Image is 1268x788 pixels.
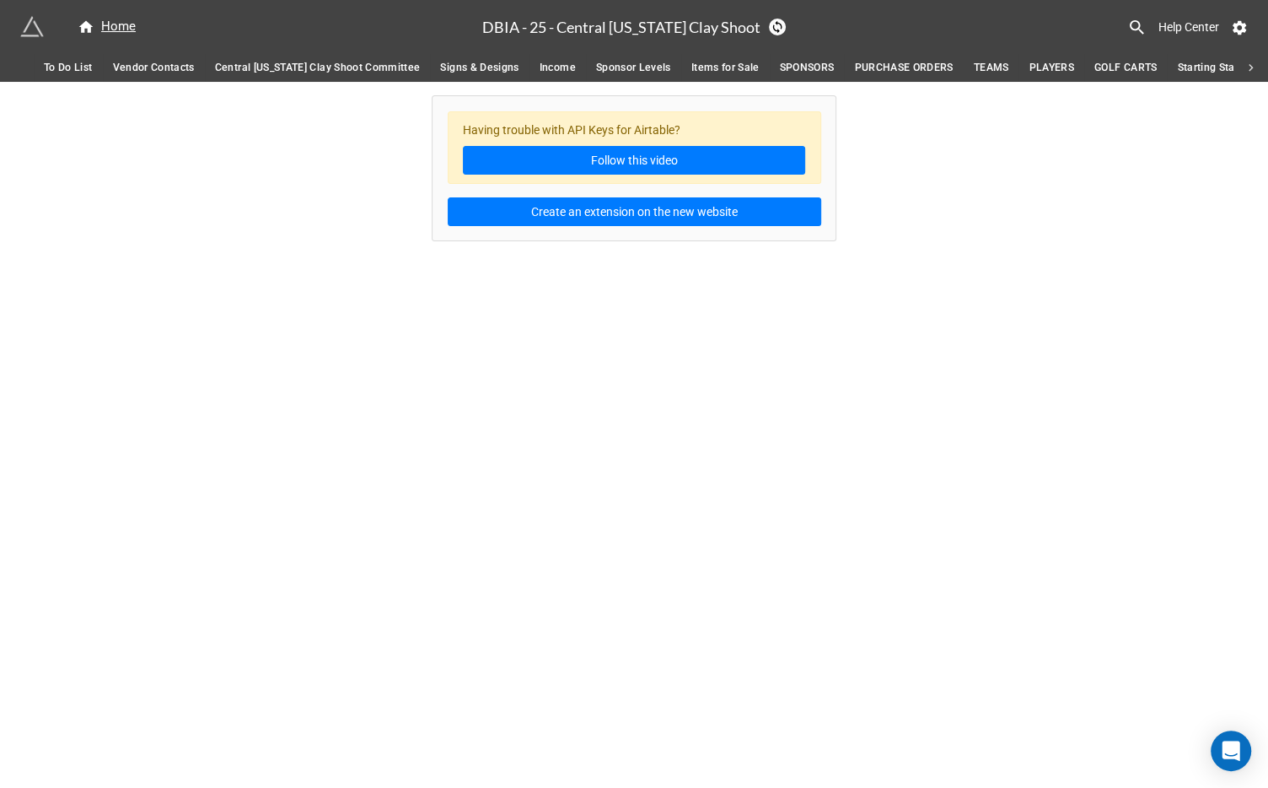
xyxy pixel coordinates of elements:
[974,59,1009,77] span: TEAMS
[769,19,786,35] a: Sync Base Structure
[440,59,518,77] span: Signs & Designs
[1211,731,1251,771] div: Open Intercom Messenger
[20,15,44,39] img: miniextensions-icon.73ae0678.png
[34,54,1234,82] div: scrollable auto tabs example
[854,59,953,77] span: PURCHASE ORDERS
[1029,59,1073,77] span: PLAYERS
[448,111,821,185] div: Having trouble with API Keys for Airtable?
[78,17,136,37] div: Home
[1147,12,1231,42] a: Help Center
[448,197,821,226] button: Create an extension on the new website
[1094,59,1158,77] span: GOLF CARTS
[1177,59,1259,77] span: Starting Stations
[113,59,195,77] span: Vendor Contacts
[463,146,805,175] a: Follow this video
[540,59,576,77] span: Income
[780,59,835,77] span: SPONSORS
[596,59,671,77] span: Sponsor Levels
[691,59,760,77] span: Items for Sale
[44,59,93,77] span: To Do List
[67,17,146,37] a: Home
[215,59,421,77] span: Central [US_STATE] Clay Shoot Committee
[482,19,760,35] h3: DBIA - 25 - Central [US_STATE] Clay Shoot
